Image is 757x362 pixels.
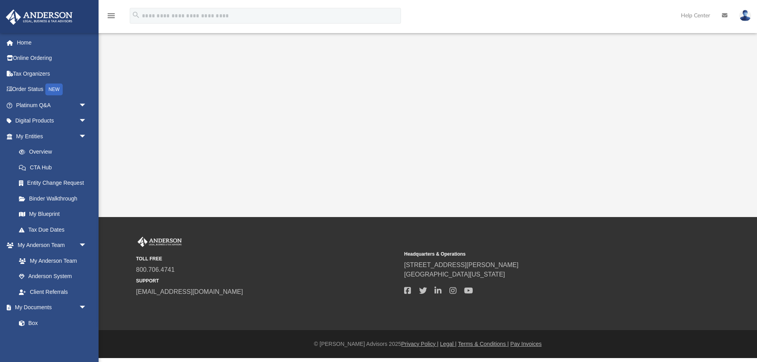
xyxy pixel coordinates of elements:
[136,237,183,247] img: Anderson Advisors Platinum Portal
[6,238,95,253] a: My Anderson Teamarrow_drop_down
[11,144,99,160] a: Overview
[11,222,99,238] a: Tax Due Dates
[11,191,99,206] a: Binder Walkthrough
[132,11,140,19] i: search
[11,331,95,347] a: Meeting Minutes
[440,341,457,347] a: Legal |
[404,262,518,268] a: [STREET_ADDRESS][PERSON_NAME]
[136,255,399,262] small: TOLL FREE
[136,266,175,273] a: 800.706.4741
[6,50,99,66] a: Online Ordering
[11,175,99,191] a: Entity Change Request
[11,269,95,284] a: Anderson System
[136,277,399,284] small: SUPPORT
[458,341,509,347] a: Terms & Conditions |
[6,66,99,82] a: Tax Organizers
[45,84,63,95] div: NEW
[11,284,95,300] a: Client Referrals
[6,128,99,144] a: My Entitiesarrow_drop_down
[79,97,95,113] span: arrow_drop_down
[79,113,95,129] span: arrow_drop_down
[401,341,439,347] a: Privacy Policy |
[79,238,95,254] span: arrow_drop_down
[739,10,751,21] img: User Pic
[404,251,667,258] small: Headquarters & Operations
[136,288,243,295] a: [EMAIL_ADDRESS][DOMAIN_NAME]
[4,9,75,25] img: Anderson Advisors Platinum Portal
[11,315,91,331] a: Box
[6,300,95,316] a: My Documentsarrow_drop_down
[106,15,116,20] a: menu
[11,206,95,222] a: My Blueprint
[510,341,541,347] a: Pay Invoices
[6,82,99,98] a: Order StatusNEW
[404,271,505,278] a: [GEOGRAPHIC_DATA][US_STATE]
[11,253,91,269] a: My Anderson Team
[6,35,99,50] a: Home
[106,11,116,20] i: menu
[99,340,757,348] div: © [PERSON_NAME] Advisors 2025
[79,300,95,316] span: arrow_drop_down
[6,113,99,129] a: Digital Productsarrow_drop_down
[11,160,99,175] a: CTA Hub
[6,97,99,113] a: Platinum Q&Aarrow_drop_down
[79,128,95,145] span: arrow_drop_down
